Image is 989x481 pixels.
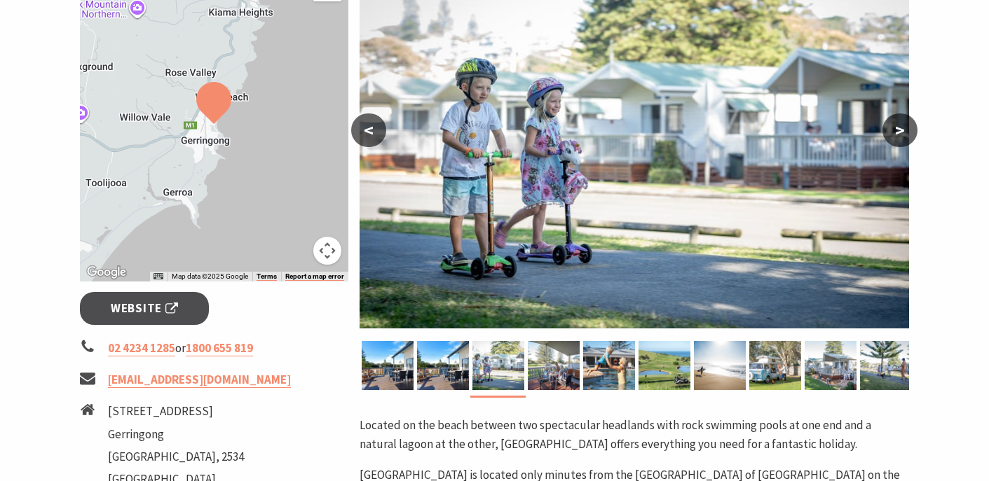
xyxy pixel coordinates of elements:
button: Map camera controls [313,237,341,265]
a: Report a map error [285,272,344,281]
a: [EMAIL_ADDRESS][DOMAIN_NAME] [108,372,291,388]
img: Werri Beach Holiday Park, Gerringong [472,341,524,390]
img: Werri Beach Holiday Park, Dog Friendly [805,341,857,390]
a: Website [80,292,210,325]
li: or [80,339,349,358]
button: Keyboard shortcuts [154,272,163,281]
li: [GEOGRAPHIC_DATA], 2534 [108,447,244,466]
img: Swimming Pool - Werri Beach Holiday Park [583,341,635,390]
a: 1800 655 819 [186,340,253,356]
li: Gerringong [108,425,244,444]
li: [STREET_ADDRESS] [108,402,244,421]
a: 02 4234 1285 [108,340,175,356]
span: Map data ©2025 Google [172,272,248,280]
img: Werri Beach Holiday Park - Dog Friendly [860,341,912,390]
img: Cabin deck at Werri Beach Holiday Park [417,341,469,390]
img: Werri Beach Holiday Park, Gerringong [749,341,801,390]
img: Werri Beach Holiday Park [639,341,690,390]
img: Google [83,263,130,281]
p: Located on the beach between two spectacular headlands with rock swimming pools at one end and a ... [360,416,909,454]
a: Terms (opens in new tab) [257,272,277,281]
a: Click to see this area on Google Maps [83,263,130,281]
button: < [351,113,386,147]
img: Cabin deck at Werri Beach Holiday Park [362,341,414,390]
img: Private Balcony - Holiday Cabin Werri Beach Holiday Park [528,341,580,390]
span: Website [111,299,178,318]
button: > [882,113,918,147]
img: Surfing Spot, Werri Beach Holiday Park [694,341,746,390]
